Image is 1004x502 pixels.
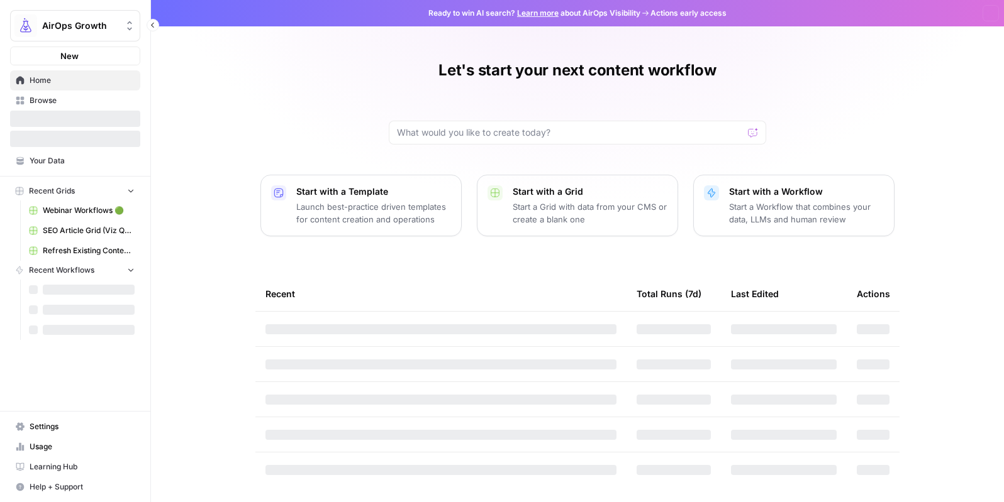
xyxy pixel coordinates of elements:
[10,261,140,280] button: Recent Workflows
[729,200,884,226] p: Start a Workflow that combines your data, LLMs and human review
[29,265,94,276] span: Recent Workflows
[30,155,135,166] span: Your Data
[30,441,135,452] span: Usage
[14,14,37,37] img: AirOps Growth Logo
[42,19,118,32] span: AirOps Growth
[10,477,140,497] button: Help + Support
[397,126,743,139] input: What would you like to create today?
[296,185,451,198] p: Start with a Template
[30,75,135,86] span: Home
[43,225,135,236] span: SEO Article Grid (Viz Questions)
[60,50,79,62] span: New
[10,457,140,477] a: Learning Hub
[857,276,890,311] div: Actions
[260,175,462,236] button: Start with a TemplateLaunch best-practice driven templates for content creation and operations
[650,8,727,19] span: Actions early access
[517,8,559,18] a: Learn more
[10,90,140,111] a: Browse
[265,276,616,311] div: Recent
[43,205,135,216] span: Webinar Workflows 🟢
[23,241,140,261] a: Refresh Existing Content (1)
[10,182,140,200] button: Recent Grids
[513,185,667,198] p: Start with a Grid
[23,221,140,241] a: SEO Article Grid (Viz Questions)
[10,10,140,41] button: Workspace: AirOps Growth
[693,175,895,236] button: Start with a WorkflowStart a Workflow that combines your data, LLMs and human review
[30,421,135,432] span: Settings
[30,95,135,106] span: Browse
[10,417,140,437] a: Settings
[438,60,717,80] h1: Let's start your next content workflow
[30,461,135,472] span: Learning Hub
[30,481,135,493] span: Help + Support
[296,200,451,226] p: Launch best-practice driven templates for content creation and operations
[10,151,140,171] a: Your Data
[637,276,701,311] div: Total Runs (7d)
[513,200,667,226] p: Start a Grid with data from your CMS or create a blank one
[477,175,678,236] button: Start with a GridStart a Grid with data from your CMS or create a blank one
[10,70,140,90] a: Home
[729,185,884,198] p: Start with a Workflow
[731,276,779,311] div: Last Edited
[10,46,140,65] button: New
[428,8,640,19] span: Ready to win AI search? about AirOps Visibility
[29,185,75,197] span: Recent Grids
[10,437,140,457] a: Usage
[23,200,140,221] a: Webinar Workflows 🟢
[43,245,135,256] span: Refresh Existing Content (1)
